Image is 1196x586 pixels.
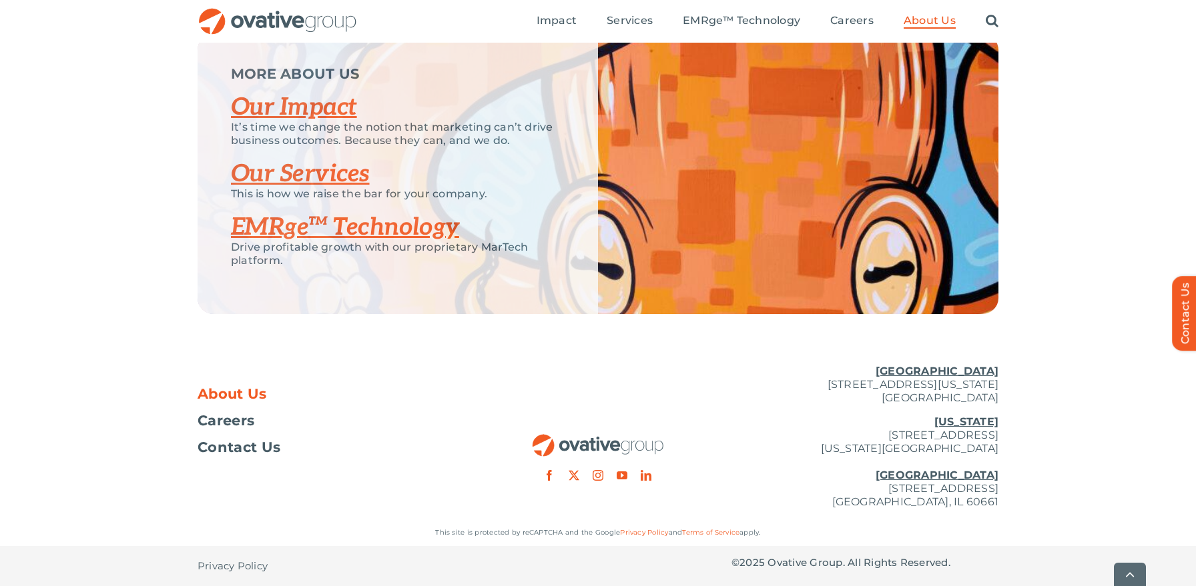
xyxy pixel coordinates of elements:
a: Privacy Policy [198,546,268,586]
a: instagram [593,470,603,481]
a: youtube [617,470,627,481]
p: This is how we raise the bar for your company. [231,187,565,201]
a: Terms of Service [682,528,739,537]
p: © Ovative Group. All Rights Reserved. [731,556,998,569]
span: Careers [198,414,254,427]
a: EMRge™ Technology [683,14,800,29]
a: Impact [537,14,577,29]
span: 2025 [739,556,765,569]
p: Drive profitable growth with our proprietary MarTech platform. [231,241,565,267]
p: MORE ABOUT US [231,67,565,81]
a: Careers [198,414,465,427]
a: Privacy Policy [620,528,668,537]
a: Contact Us [198,441,465,454]
p: [STREET_ADDRESS][US_STATE] [GEOGRAPHIC_DATA] [731,365,998,405]
a: Careers [830,14,874,29]
a: Our Services [231,159,370,189]
a: About Us [198,387,465,401]
span: Services [607,14,653,27]
a: twitter [569,470,579,481]
nav: Footer - Privacy Policy [198,546,465,586]
p: This site is protected by reCAPTCHA and the Google and apply. [198,526,998,539]
a: Services [607,14,653,29]
span: Contact Us [198,441,280,454]
nav: Footer Menu [198,387,465,454]
span: About Us [904,14,956,27]
p: [STREET_ADDRESS] [US_STATE][GEOGRAPHIC_DATA] [STREET_ADDRESS] [GEOGRAPHIC_DATA], IL 60661 [731,415,998,509]
span: Careers [830,14,874,27]
u: [GEOGRAPHIC_DATA] [876,469,998,481]
p: It’s time we change the notion that marketing can’t drive business outcomes. Because they can, an... [231,121,565,147]
u: [US_STATE] [934,415,998,428]
span: Privacy Policy [198,559,268,573]
a: linkedin [641,470,651,481]
a: OG_Full_horizontal_RGB [531,433,665,445]
a: Search [986,14,998,29]
span: About Us [198,387,267,401]
span: Impact [537,14,577,27]
a: About Us [904,14,956,29]
span: EMRge™ Technology [683,14,800,27]
u: [GEOGRAPHIC_DATA] [876,365,998,377]
a: EMRge™ Technology [231,213,459,242]
a: Our Impact [231,93,357,122]
a: facebook [544,470,555,481]
a: OG_Full_horizontal_RGB [198,7,358,19]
